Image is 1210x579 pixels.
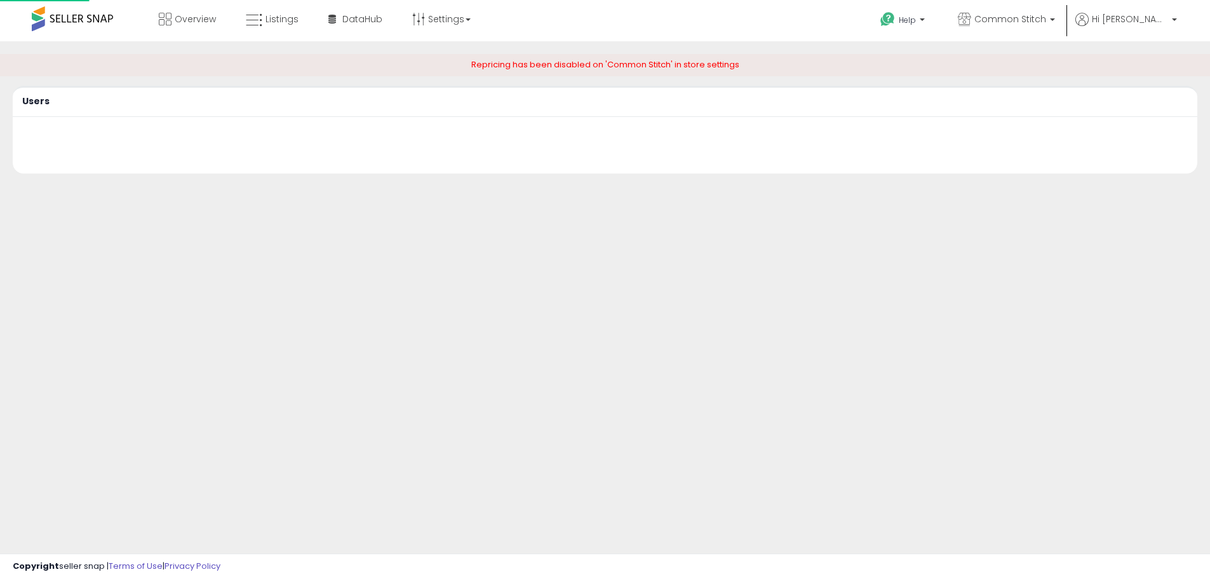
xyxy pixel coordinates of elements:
span: Help [899,15,916,25]
strong: Copyright [13,560,59,572]
h5: Users [22,97,50,106]
a: Terms of Use [109,560,163,572]
span: Common Stitch [974,13,1046,25]
a: Privacy Policy [165,560,220,572]
span: Repricing has been disabled on 'Common Stitch' in store settings [471,58,739,71]
a: Hi [PERSON_NAME] [1075,13,1177,41]
span: DataHub [342,13,382,25]
span: Listings [266,13,299,25]
i: Get Help [880,11,896,27]
span: Overview [175,13,216,25]
span: Hi [PERSON_NAME] [1092,13,1168,25]
div: seller snap | | [13,561,220,573]
a: Help [870,2,938,41]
